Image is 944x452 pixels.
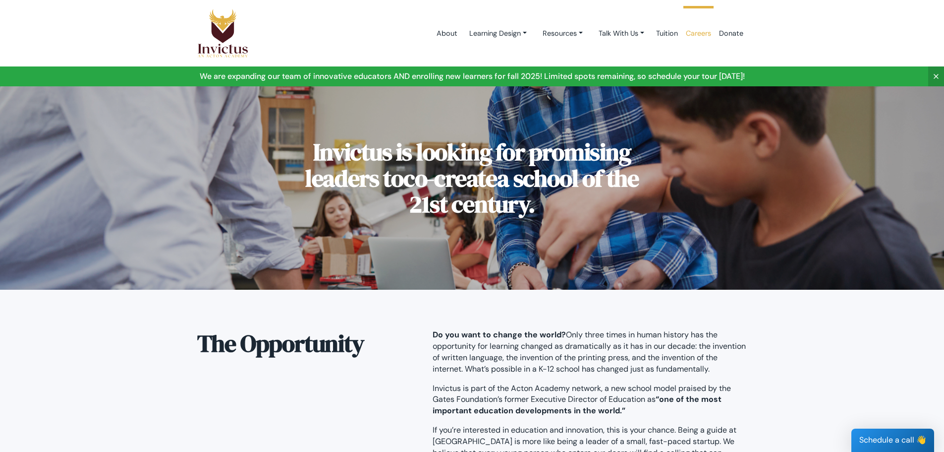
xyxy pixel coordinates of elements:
[403,162,497,194] span: co-create
[291,139,653,217] h1: Invictus is looking for promising leaders to a school of the 21st century.
[433,394,722,416] strong: “one of the most important education developments in the world.”
[197,8,249,58] img: Logo
[682,12,715,55] a: Careers
[461,24,535,43] a: Learning Design
[197,329,418,358] h2: The Opportunity
[433,329,747,375] p: Only three times in human history has the opportunity for learning changed as dramatically as it ...
[433,329,566,340] strong: Do you want to change the world?
[433,12,461,55] a: About
[851,429,934,452] div: Schedule a call 👋
[591,24,652,43] a: Talk With Us
[535,24,591,43] a: Resources
[652,12,682,55] a: Tuition
[715,12,747,55] a: Donate
[433,383,747,417] p: Invictus is part of the Acton Academy network, a new school model praised by the Gates Foundation...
